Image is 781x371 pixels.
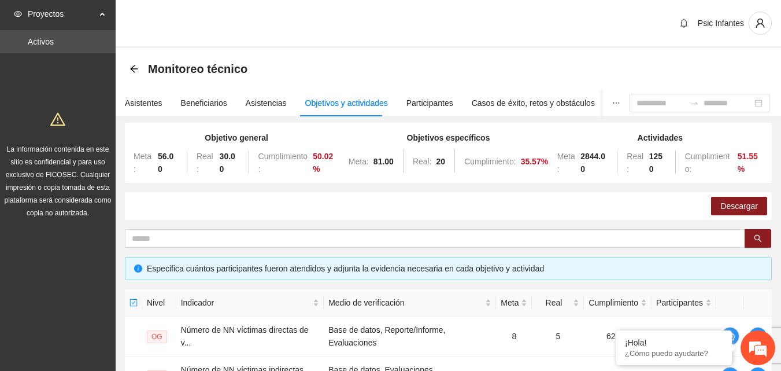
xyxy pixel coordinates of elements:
[532,289,584,317] th: Real
[373,157,394,166] strong: 81.00
[745,229,771,248] button: search
[28,2,96,25] span: Proyectos
[698,19,744,28] span: Psic Infantes
[313,152,333,174] strong: 50.02 %
[28,37,54,46] a: Activos
[50,112,65,127] span: warning
[305,97,388,109] div: Objetivos y actividades
[181,97,227,109] div: Beneficiarios
[472,97,595,109] div: Casos de éxito, retos y obstáculos
[584,289,652,317] th: Cumplimiento
[496,289,532,317] th: Meta
[656,296,703,309] span: Participantes
[536,296,571,309] span: Real
[625,338,723,347] div: ¡Hola!
[5,145,112,217] span: La información contenida en este sitio es confidencial y para uso exclusivo de FICOSEC. Cualquier...
[324,317,496,357] td: Base de datos, Reporte/Informe, Evaluaciones
[328,296,483,309] span: Medio de verificación
[557,152,575,174] span: Meta:
[652,289,716,317] th: Participantes
[675,19,693,28] span: bell
[675,14,693,32] button: bell
[749,18,771,28] span: user
[14,10,22,18] span: eye
[627,152,643,174] span: Real:
[436,157,446,166] strong: 20
[612,99,620,107] span: ellipsis
[181,325,309,347] span: Número de NN víctimas directas de v...
[125,97,162,109] div: Asistentes
[407,133,490,142] strong: Objetivos específicos
[711,197,767,215] button: Descargar
[652,317,716,357] td: N/A
[406,97,453,109] div: Participantes
[638,133,683,142] strong: Actividades
[158,152,173,174] strong: 56.00
[738,152,758,174] strong: 51.55 %
[134,265,142,273] span: info-circle
[147,330,167,343] span: OG
[129,299,138,307] span: check-square
[349,157,369,166] span: Meta:
[588,296,638,309] span: Cumplimiento
[181,296,310,309] span: Indicador
[147,262,763,275] div: Especifica cuántos participantes fueron atendidos y adjunta la evidencia necesaria en cada objeti...
[501,296,519,309] span: Meta
[197,152,213,174] span: Real:
[142,289,176,317] th: Nivel
[176,289,324,317] th: Indicador
[464,157,516,166] span: Cumplimiento:
[720,200,758,212] span: Descargar
[690,98,699,108] span: swap-right
[246,97,287,109] div: Asistencias
[721,327,739,346] button: comment
[603,90,630,116] button: ellipsis
[625,349,723,358] p: ¿Cómo puedo ayudarte?
[220,152,235,174] strong: 30.00
[532,317,584,357] td: 5
[649,152,662,174] strong: 1250
[690,98,699,108] span: to
[584,317,652,357] td: 62.5%
[129,64,139,74] span: arrow-left
[324,289,496,317] th: Medio de verificación
[685,152,730,174] span: Cumplimiento:
[521,157,549,166] strong: 35.57 %
[754,234,762,244] span: search
[134,152,151,174] span: Meta:
[496,317,532,357] td: 8
[148,60,247,78] span: Monitoreo técnico
[129,64,139,74] div: Back
[205,133,268,142] strong: Objetivo general
[258,152,308,174] span: Cumplimiento:
[749,12,772,35] button: user
[413,157,432,166] span: Real:
[749,327,767,346] button: edit
[580,152,605,174] strong: 2844.00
